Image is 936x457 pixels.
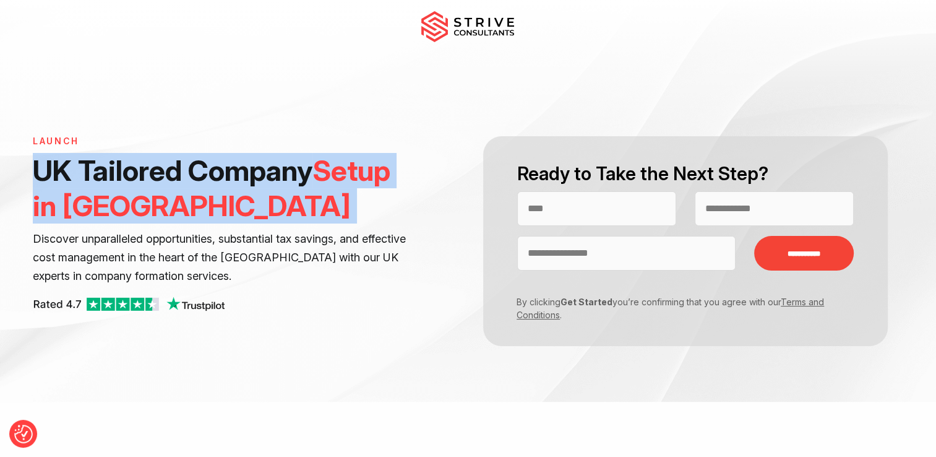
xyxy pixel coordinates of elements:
[33,153,390,223] span: Setup in [GEOGRAPHIC_DATA]
[33,230,407,285] p: Discover unparalleled opportunities, substantial tax savings, and effective cost management in th...
[14,425,33,443] img: Revisit consent button
[508,295,844,321] p: By clicking you’re confirming that you agree with our .
[14,425,33,443] button: Consent Preferences
[468,136,903,346] form: Contact form
[517,161,854,186] h2: Ready to Take the Next Step?
[517,297,824,320] a: Terms and Conditions
[421,11,514,42] img: main-logo.svg
[33,153,407,224] h1: UK Tailored Company
[560,297,612,307] strong: Get Started
[33,136,407,147] h6: LAUNCH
